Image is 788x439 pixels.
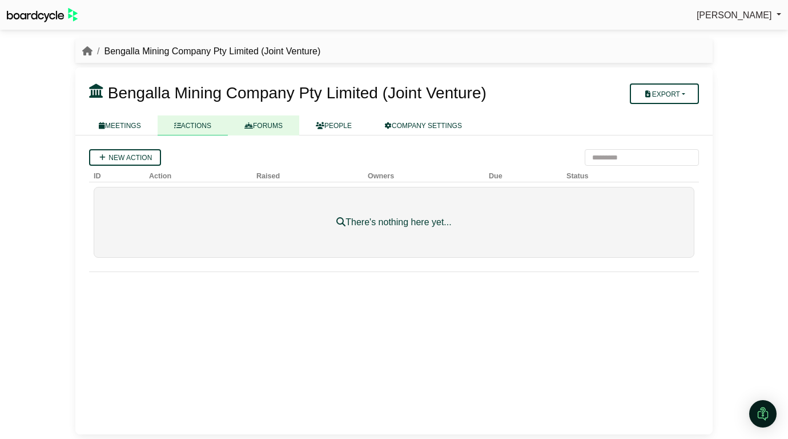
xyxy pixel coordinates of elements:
[562,166,668,182] th: Status
[697,10,772,20] span: [PERSON_NAME]
[484,166,562,182] th: Due
[7,8,78,22] img: BoardcycleBlackGreen-aaafeed430059cb809a45853b8cf6d952af9d84e6e89e1f1685b34bfd5cb7d64.svg
[93,44,320,59] li: Bengalla Mining Company Pty Limited (Joint Venture)
[89,166,144,182] th: ID
[82,115,158,135] a: MEETINGS
[122,215,666,230] div: There's nothing here yet...
[299,115,368,135] a: PEOPLE
[144,166,252,182] th: Action
[89,149,161,166] a: New action
[697,8,781,23] a: [PERSON_NAME]
[108,84,487,102] span: Bengalla Mining Company Pty Limited (Joint Venture)
[252,166,363,182] th: Raised
[363,166,484,182] th: Owners
[228,115,299,135] a: FORUMS
[158,115,228,135] a: ACTIONS
[368,115,479,135] a: COMPANY SETTINGS
[630,83,699,104] button: Export
[749,400,777,428] div: Open Intercom Messenger
[82,44,320,59] nav: breadcrumb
